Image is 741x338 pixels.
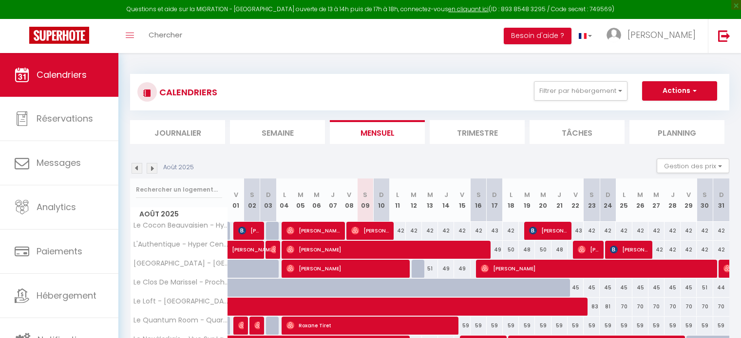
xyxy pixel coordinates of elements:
button: Actions [642,81,717,101]
div: 45 [681,279,697,297]
th: 15 [454,178,470,222]
div: 42 [406,222,422,240]
abbr: M [298,190,304,199]
abbr: V [686,190,691,199]
th: 07 [325,178,341,222]
div: 43 [568,222,584,240]
div: 48 [519,241,535,259]
div: 42 [665,241,681,259]
abbr: L [623,190,626,199]
th: 10 [373,178,389,222]
div: 50 [535,241,551,259]
li: Journalier [130,120,225,144]
button: Filtrer par hébergement [534,81,627,101]
abbr: D [266,190,271,199]
a: [PERSON_NAME] [228,241,244,259]
div: 45 [632,279,648,297]
div: 42 [471,222,487,240]
div: 42 [503,222,519,240]
div: 44 [713,279,729,297]
span: Août 2025 [131,207,228,221]
span: Chercher [149,30,182,40]
span: Le Quantum Room - Quartier Calme - Plein Pied [132,317,229,324]
span: [PERSON_NAME] [529,221,567,240]
span: [PERSON_NAME] [578,240,599,259]
span: [PERSON_NAME] [610,240,647,259]
div: 59 [681,317,697,335]
th: 17 [487,178,503,222]
th: 01 [228,178,244,222]
div: 59 [471,317,487,335]
div: 45 [648,279,665,297]
div: 42 [713,241,729,259]
th: 21 [551,178,568,222]
span: [PERSON_NAME] [627,29,696,41]
div: 59 [616,317,632,335]
div: 42 [648,241,665,259]
a: ... [PERSON_NAME] [599,19,708,53]
span: Réservations [37,112,93,125]
div: 42 [422,222,438,240]
span: [PERSON_NAME] [270,240,276,259]
abbr: L [396,190,399,199]
th: 30 [697,178,713,222]
abbr: J [444,190,448,199]
th: 03 [260,178,276,222]
div: 43 [487,222,503,240]
th: 11 [390,178,406,222]
div: 42 [438,222,454,240]
div: 42 [697,222,713,240]
span: [PERSON_NAME] [351,221,389,240]
div: 59 [535,317,551,335]
abbr: M [411,190,417,199]
div: 59 [551,317,568,335]
span: [PERSON_NAME] [238,316,244,335]
div: 42 [697,241,713,259]
div: 42 [600,222,616,240]
li: Mensuel [330,120,425,144]
span: [PERSON_NAME] [232,235,277,254]
div: 59 [568,317,584,335]
div: 45 [600,279,616,297]
span: Roxane Tiret [286,316,453,335]
th: 24 [600,178,616,222]
img: Super Booking [29,27,89,44]
input: Rechercher un logement... [136,181,222,198]
div: 59 [454,317,470,335]
th: 16 [471,178,487,222]
div: 42 [616,222,632,240]
abbr: D [379,190,384,199]
th: 28 [665,178,681,222]
div: 59 [697,317,713,335]
div: 42 [681,241,697,259]
div: 51 [697,279,713,297]
div: 59 [503,317,519,335]
img: logout [718,30,730,42]
th: 19 [519,178,535,222]
span: Paiements [37,245,82,257]
abbr: S [250,190,254,199]
span: Analytics [37,201,76,213]
abbr: L [510,190,513,199]
div: 42 [681,222,697,240]
th: 09 [357,178,373,222]
div: 59 [600,317,616,335]
abbr: M [653,190,659,199]
abbr: L [283,190,286,199]
th: 25 [616,178,632,222]
div: 49 [454,260,470,278]
div: 48 [551,241,568,259]
div: 59 [584,317,600,335]
div: 42 [648,222,665,240]
abbr: V [234,190,238,199]
div: 45 [665,279,681,297]
th: 29 [681,178,697,222]
li: Semaine [230,120,325,144]
th: 27 [648,178,665,222]
abbr: M [314,190,320,199]
span: [GEOGRAPHIC_DATA] - [GEOGRAPHIC_DATA] [132,260,229,267]
div: 59 [519,317,535,335]
div: 42 [390,222,406,240]
span: [PERSON_NAME] [254,316,260,335]
div: 50 [503,241,519,259]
